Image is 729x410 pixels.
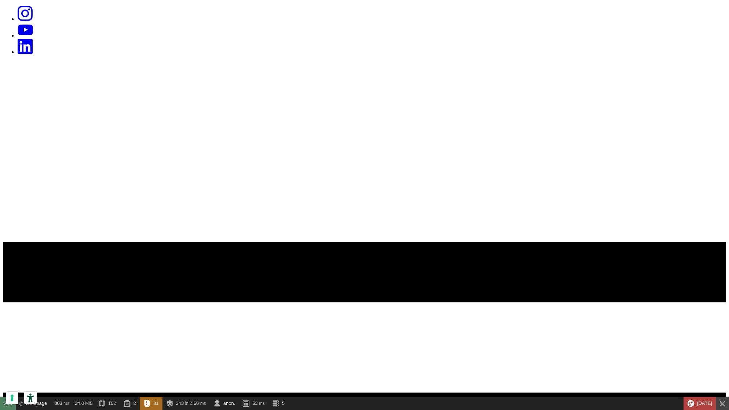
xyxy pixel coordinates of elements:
a: 303 ms [51,397,71,410]
span: 53 [252,400,257,406]
a: anon. [210,397,239,410]
span: anon. [223,400,235,406]
button: Strumenti di accessibilità [24,392,37,404]
span: 31 [153,400,158,406]
a: 343 in 2.66 ms [162,397,210,410]
span: [DATE] [697,400,712,406]
span: ms [200,401,206,406]
span: 102 [108,400,116,406]
button: Le tue preferenze relative al consenso per le tecnologie di tracciamento [6,392,18,404]
a: 5 [268,397,288,410]
a: 53 ms [239,397,268,410]
a: 2 [120,397,140,410]
span: 303 [54,400,62,406]
span: MiB [85,401,93,406]
span: 343 [176,400,184,406]
span: @ [19,401,23,406]
a: 31 [140,397,162,410]
span: ms [63,401,69,406]
span: 24.0 [75,400,84,406]
span: 2 [133,400,136,406]
a: [DATE] [684,397,716,410]
span: 2.66 [190,400,199,406]
div: This Symfony version will no longer receive security fixes. [684,397,716,410]
span: ms [259,401,265,406]
span: in [185,401,188,406]
a: 24.0 MiB [71,397,95,410]
a: Close Toolbar [716,397,729,410]
span: 5 [282,400,285,406]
